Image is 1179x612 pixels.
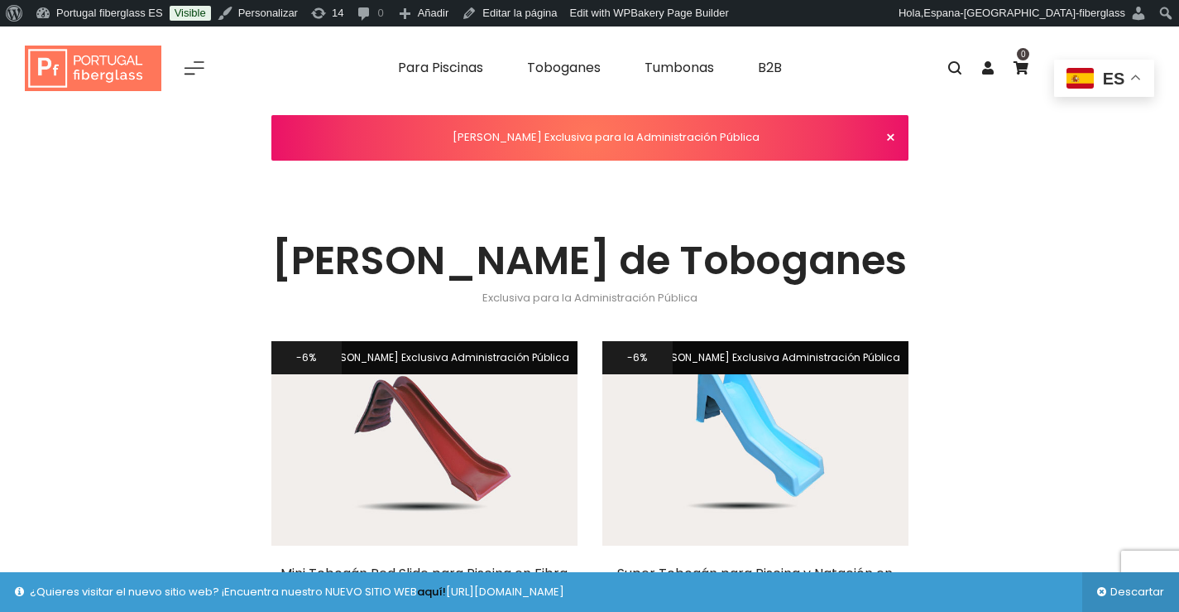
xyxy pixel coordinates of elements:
[271,237,908,289] h1: [PERSON_NAME] de Toboganes
[923,7,1125,19] span: Espana-[GEOGRAPHIC_DATA]-fiberglass
[280,564,568,605] a: Mini Tobogán Red Slide para Piscina en Fibra [PERSON_NAME] – Natacion para Todos
[315,128,897,147] p: [PERSON_NAME] Exclusiva para la Administración Pública
[527,58,601,77] span: Toboganes
[515,51,613,84] a: Toboganes
[170,6,211,21] a: Visible
[25,46,161,92] img: Portugal fiberglass ES
[25,27,161,109] a: Portugal fiberglass ES
[417,584,446,600] a: aquí!
[271,341,578,546] a: [PERSON_NAME] Exclusiva Administración Pública6%
[271,289,908,307] p: Exclusiva para la Administración Pública
[885,126,896,149] span: ×
[1004,51,1038,84] a: 0
[1066,68,1094,89] img: es
[398,58,483,77] span: Para Piscinas
[645,58,714,77] span: Tumbonas
[745,51,794,84] a: B2B
[602,341,908,546] a: [PERSON_NAME] Exclusiva Administración Pública6%
[386,51,496,84] a: Para Piscinas
[606,564,904,605] a: Super Tobogán para Piscina y Natación en Fibra [PERSON_NAME] – Natacion para Todos
[1017,48,1029,60] span: 0
[1082,572,1179,612] a: Descartar
[758,58,782,77] span: B2B
[1103,70,1125,88] span: es
[632,51,726,84] a: Tumbonas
